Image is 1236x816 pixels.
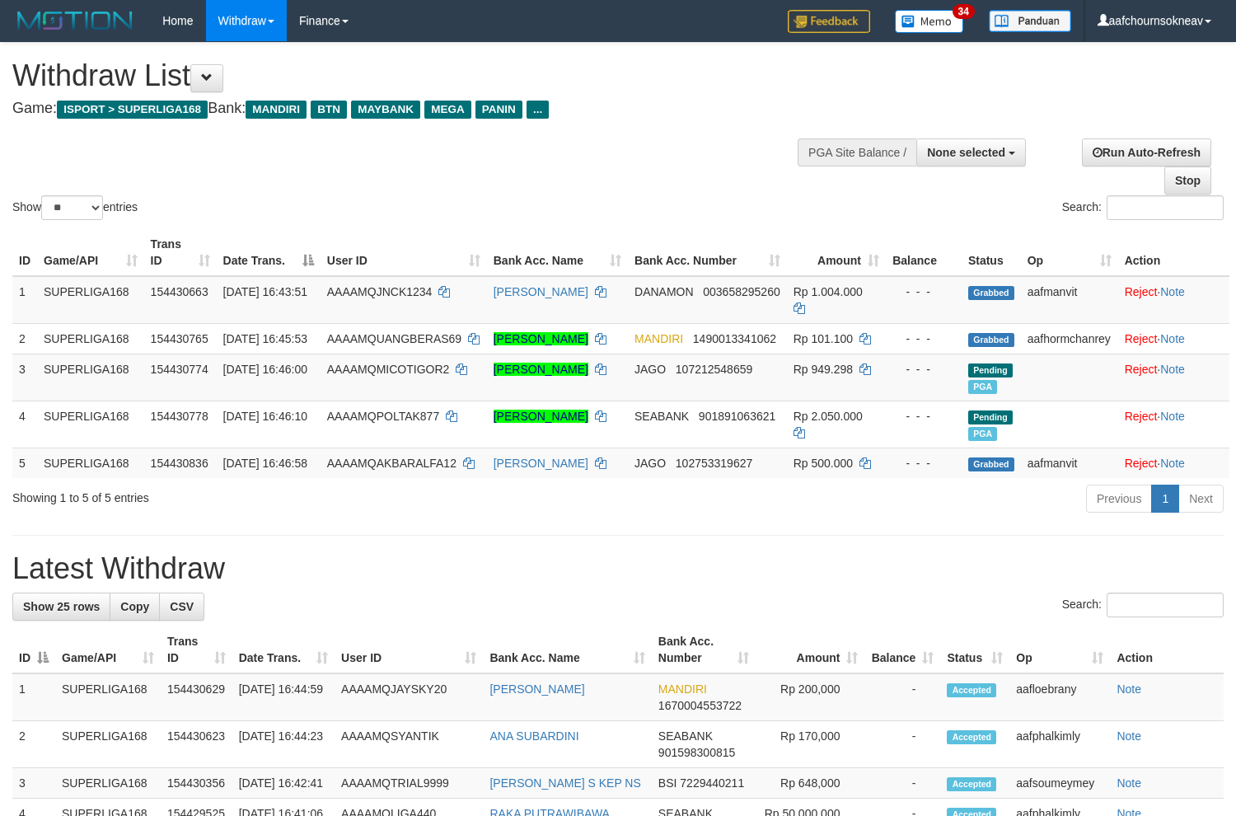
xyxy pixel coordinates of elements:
a: Note [1117,682,1141,696]
a: [PERSON_NAME] [494,285,588,298]
span: 154430663 [151,285,208,298]
td: Rp 648,000 [756,768,864,799]
span: Accepted [947,777,996,791]
span: Show 25 rows [23,600,100,613]
span: Copy 003658295260 to clipboard [703,285,780,298]
span: SEABANK [658,729,713,743]
span: [DATE] 16:43:51 [223,285,307,298]
span: CSV [170,600,194,613]
td: AAAAMQSYANTIK [335,721,483,768]
th: Game/API: activate to sort column ascending [37,229,144,276]
th: Bank Acc. Number: activate to sort column ascending [652,626,756,673]
th: Bank Acc. Name: activate to sort column ascending [483,626,651,673]
span: Grabbed [968,333,1014,347]
td: [DATE] 16:44:23 [232,721,335,768]
span: Copy 107212548659 to clipboard [676,363,752,376]
span: 154430765 [151,332,208,345]
th: Bank Acc. Name: activate to sort column ascending [487,229,628,276]
a: [PERSON_NAME] S KEP NS [489,776,640,790]
th: User ID: activate to sort column ascending [335,626,483,673]
td: · [1118,354,1229,401]
td: - [864,768,940,799]
button: None selected [916,138,1026,166]
span: MAYBANK [351,101,420,119]
span: Pending [968,363,1013,378]
div: - - - [892,455,955,471]
a: Show 25 rows [12,593,110,621]
span: BSI [658,776,677,790]
td: aafmanvit [1021,276,1118,324]
td: · [1118,323,1229,354]
span: 154430836 [151,457,208,470]
img: Feedback.jpg [788,10,870,33]
td: 3 [12,768,55,799]
a: Copy [110,593,160,621]
span: 154430774 [151,363,208,376]
span: [DATE] 16:46:58 [223,457,307,470]
a: Next [1178,485,1224,513]
td: [DATE] 16:44:59 [232,673,335,721]
span: [DATE] 16:46:00 [223,363,307,376]
span: AAAAMQPOLTAK877 [327,410,439,423]
th: Game/API: activate to sort column ascending [55,626,161,673]
th: Date Trans.: activate to sort column ascending [232,626,335,673]
th: Op: activate to sort column ascending [1009,626,1110,673]
span: MANDIRI [634,332,683,345]
th: Status: activate to sort column ascending [940,626,1009,673]
span: 34 [953,4,975,19]
div: - - - [892,408,955,424]
span: Copy [120,600,149,613]
span: JAGO [634,457,666,470]
td: SUPERLIGA168 [55,768,161,799]
div: - - - [892,331,955,347]
span: AAAAMQMICOTIGOR2 [327,363,450,376]
th: Balance: activate to sort column ascending [864,626,940,673]
span: Pending [968,410,1013,424]
th: Balance [886,229,962,276]
td: - [864,673,940,721]
h4: Game: Bank: [12,101,808,117]
th: User ID: activate to sort column ascending [321,229,487,276]
a: [PERSON_NAME] [494,363,588,376]
span: MEGA [424,101,471,119]
span: Copy 901891063621 to clipboard [699,410,775,423]
th: Status [962,229,1021,276]
span: Rp 2.050.000 [794,410,863,423]
th: Trans ID: activate to sort column ascending [161,626,232,673]
td: aafmanvit [1021,448,1118,478]
th: ID: activate to sort column descending [12,626,55,673]
select: Showentries [41,195,103,220]
td: AAAAMQTRIAL9999 [335,768,483,799]
th: Date Trans.: activate to sort column descending [217,229,321,276]
a: Reject [1125,332,1158,345]
a: Note [1160,410,1185,423]
span: JAGO [634,363,666,376]
span: Accepted [947,683,996,697]
span: None selected [927,146,1005,159]
td: SUPERLIGA168 [55,673,161,721]
td: [DATE] 16:42:41 [232,768,335,799]
span: Marked by aafsoumeymey [968,380,997,394]
span: Rp 949.298 [794,363,853,376]
td: · [1118,276,1229,324]
span: SEABANK [634,410,689,423]
span: Grabbed [968,457,1014,471]
th: Trans ID: activate to sort column ascending [144,229,217,276]
div: - - - [892,284,955,300]
th: Amount: activate to sort column ascending [787,229,886,276]
span: [DATE] 16:46:10 [223,410,307,423]
td: - [864,721,940,768]
td: aafphalkimly [1009,721,1110,768]
a: [PERSON_NAME] [489,682,584,696]
a: CSV [159,593,204,621]
a: Reject [1125,285,1158,298]
td: · [1118,448,1229,478]
a: Run Auto-Refresh [1082,138,1211,166]
th: Op: activate to sort column ascending [1021,229,1118,276]
td: 1 [12,276,37,324]
span: Rp 1.004.000 [794,285,863,298]
label: Search: [1062,593,1224,617]
td: AAAAMQJAYSKY20 [335,673,483,721]
span: 154430778 [151,410,208,423]
td: 4 [12,401,37,448]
